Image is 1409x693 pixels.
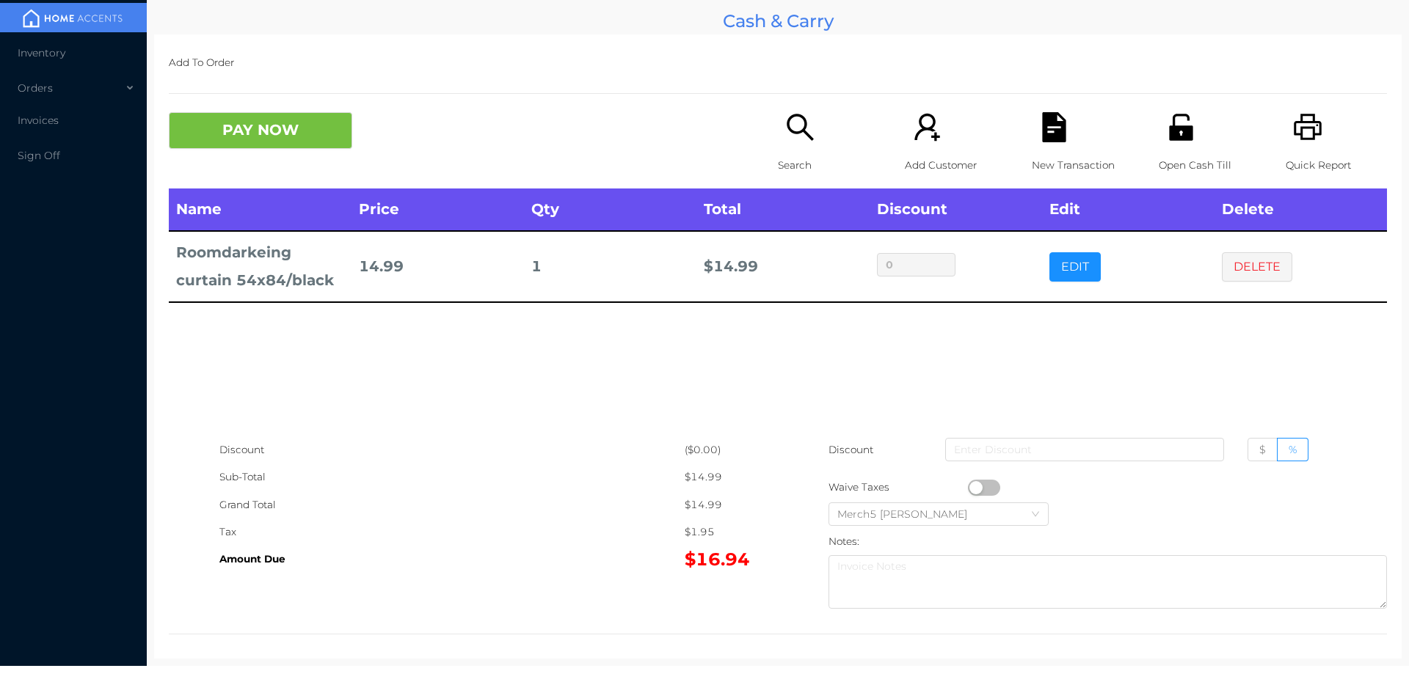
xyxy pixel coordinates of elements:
[1222,252,1292,282] button: DELETE
[219,546,685,573] div: Amount Due
[785,112,815,142] i: icon: search
[870,188,1042,231] th: Discount
[169,49,1387,76] p: Add To Order
[829,436,875,463] p: Discount
[169,112,352,149] button: PAY NOW
[1259,443,1266,456] span: $
[18,114,59,127] span: Invoices
[1286,152,1387,179] p: Quick Report
[1159,152,1260,179] p: Open Cash Till
[829,474,968,501] div: Waive Taxes
[1039,112,1069,142] i: icon: file-text
[169,231,352,301] td: Roomdarkeing curtain 54x84/black
[1031,510,1040,520] i: icon: down
[219,463,685,491] div: Sub-Total
[1032,152,1133,179] p: New Transaction
[219,518,685,546] div: Tax
[912,112,942,142] i: icon: user-add
[352,231,524,301] td: 14.99
[685,463,778,491] div: $14.99
[1293,112,1323,142] i: icon: printer
[524,188,696,231] th: Qty
[829,535,859,547] label: Notes:
[18,46,65,59] span: Inventory
[696,231,869,301] td: $ 14.99
[945,438,1224,461] input: Enter Discount
[778,152,879,179] p: Search
[219,491,685,518] div: Grand Total
[18,7,128,29] img: mainBanner
[352,188,524,231] th: Price
[531,253,689,280] div: 1
[685,518,778,546] div: $1.95
[1215,188,1387,231] th: Delete
[685,546,778,573] div: $16.94
[1166,112,1196,142] i: icon: unlock
[1289,443,1297,456] span: %
[905,152,1006,179] p: Add Customer
[219,436,685,463] div: Discount
[685,436,778,463] div: ($0.00)
[18,149,60,162] span: Sign Off
[685,491,778,518] div: $14.99
[1049,252,1101,282] button: EDIT
[837,503,982,525] div: Merch5 Lawrence
[154,7,1402,34] div: Cash & Carry
[169,188,352,231] th: Name
[1042,188,1215,231] th: Edit
[696,188,869,231] th: Total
